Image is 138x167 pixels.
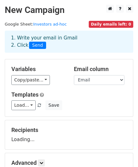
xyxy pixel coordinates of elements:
span: Daily emails left: 0 [89,21,133,28]
h2: New Campaign [5,5,133,15]
a: Templates [11,91,39,98]
a: Investors ad-hoc [33,22,67,27]
span: Send [29,42,46,49]
h5: Advanced [11,159,127,166]
button: Save [45,100,62,110]
h5: Recipients [11,127,127,134]
a: Daily emails left: 0 [89,22,133,27]
a: Load... [11,100,36,110]
a: Copy/paste... [11,75,50,85]
div: 1. Write your email in Gmail 2. Click [6,34,132,49]
h5: Email column [74,66,127,73]
div: Loading... [11,127,127,143]
small: Google Sheet: [5,22,67,27]
h5: Variables [11,66,64,73]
